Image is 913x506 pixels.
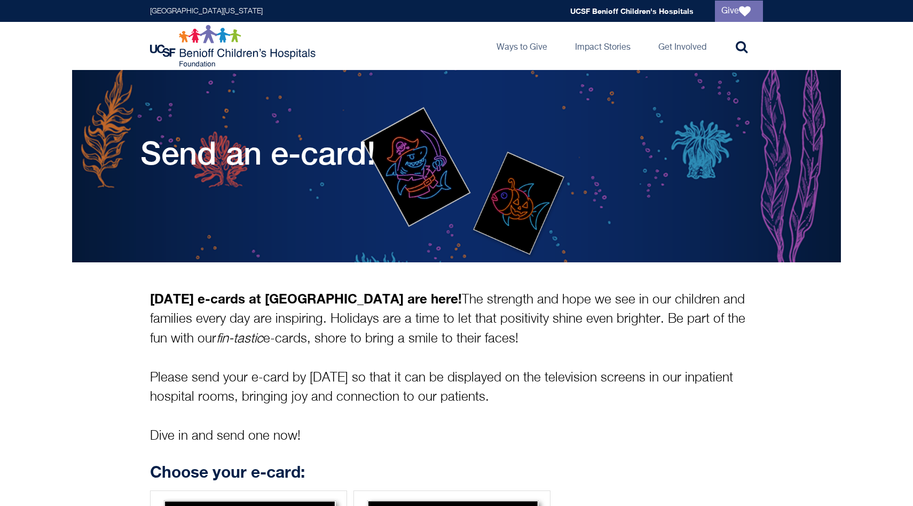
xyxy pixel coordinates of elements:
p: The strength and hope we see in our children and families every day are inspiring. Holidays are a... [150,289,763,446]
a: Impact Stories [566,22,639,70]
img: Logo for UCSF Benioff Children's Hospitals Foundation [150,25,318,67]
strong: [DATE] e-cards at [GEOGRAPHIC_DATA] are here! [150,291,462,306]
a: Get Involved [650,22,715,70]
i: fin-tastic [216,332,263,345]
a: [GEOGRAPHIC_DATA][US_STATE] [150,7,263,15]
a: UCSF Benioff Children's Hospitals [570,6,694,15]
strong: Choose your e-card: [150,462,305,481]
a: Ways to Give [488,22,556,70]
h1: Send an e-card! [140,134,376,172]
a: Give [715,1,763,22]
